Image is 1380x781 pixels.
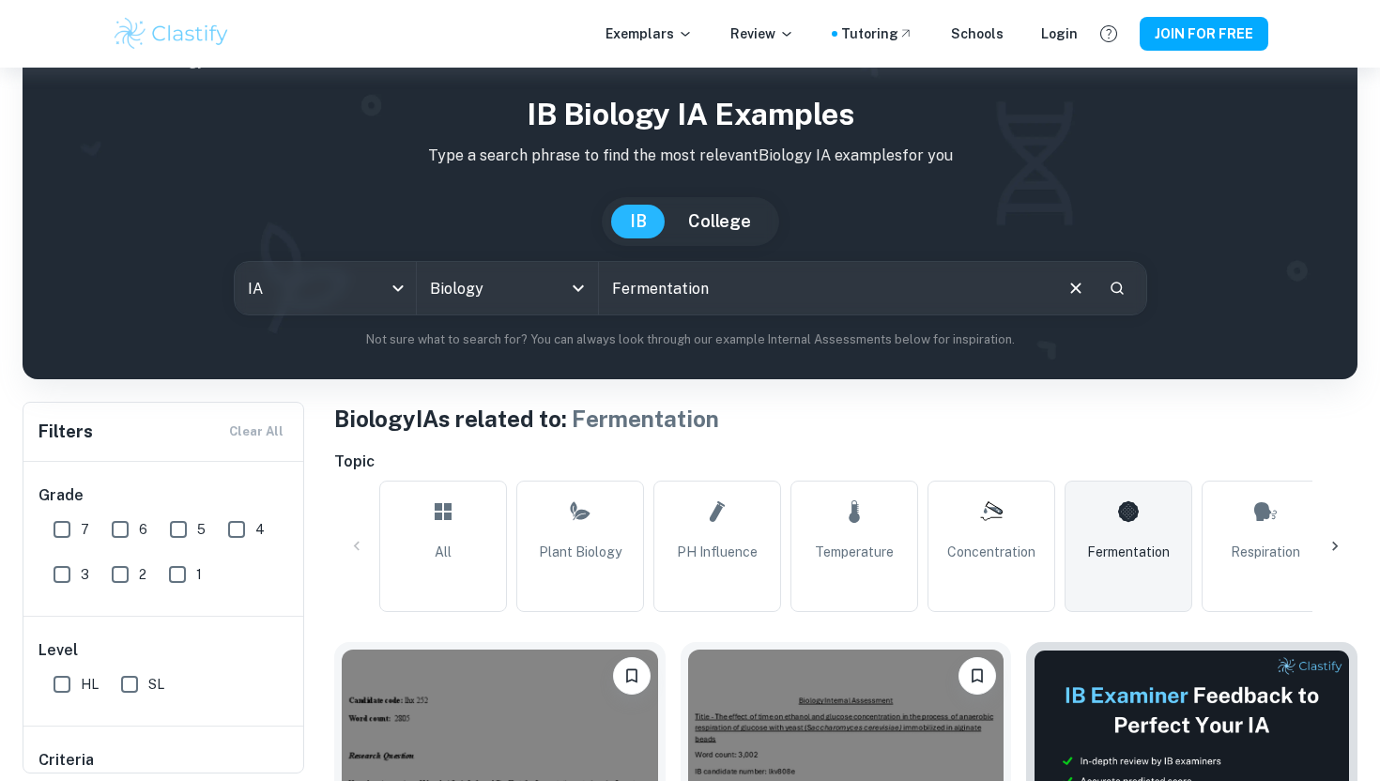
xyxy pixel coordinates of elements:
span: Temperature [815,542,894,562]
a: Schools [951,23,1004,44]
button: College [669,205,770,238]
span: Fermentation [1087,542,1170,562]
h1: Biology IAs related to: [334,402,1357,436]
img: Clastify logo [112,15,231,53]
button: Search [1101,272,1133,304]
p: Not sure what to search for? You can always look through our example Internal Assessments below f... [38,330,1342,349]
button: IB [611,205,666,238]
a: Login [1041,23,1078,44]
h1: IB Biology IA examples [38,92,1342,137]
a: Tutoring [841,23,913,44]
button: Clear [1058,270,1094,306]
h6: Filters [38,419,93,445]
span: Plant Biology [539,542,621,562]
button: Please log in to bookmark exemplars [613,657,651,695]
p: Exemplars [606,23,693,44]
button: Open [565,275,591,301]
h6: Level [38,639,290,662]
input: E.g. photosynthesis, coffee and protein, HDI and diabetes... [599,262,1050,314]
span: 3 [81,564,89,585]
div: IA [235,262,416,314]
span: pH Influence [677,542,758,562]
span: 5 [197,519,206,540]
span: 7 [81,519,89,540]
span: 2 [139,564,146,585]
h6: Grade [38,484,290,507]
button: Help and Feedback [1093,18,1125,50]
span: SL [148,674,164,695]
button: JOIN FOR FREE [1140,17,1268,51]
h6: Criteria [38,749,94,772]
span: 4 [255,519,265,540]
p: Review [730,23,794,44]
span: 1 [196,564,202,585]
span: Respiration [1231,542,1300,562]
span: All [435,542,452,562]
p: Type a search phrase to find the most relevant Biology IA examples for you [38,145,1342,167]
h6: Topic [334,451,1357,473]
span: Fermentation [572,406,719,432]
span: Concentration [947,542,1035,562]
button: Please log in to bookmark exemplars [958,657,996,695]
span: HL [81,674,99,695]
span: 6 [139,519,147,540]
